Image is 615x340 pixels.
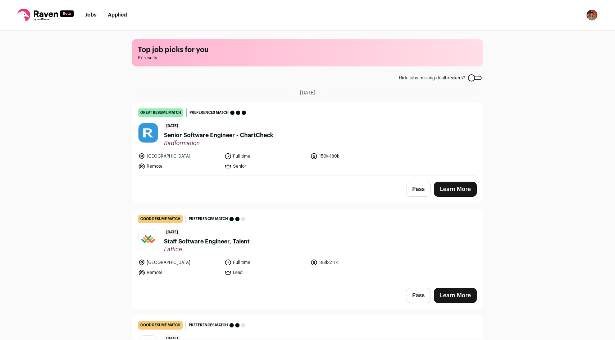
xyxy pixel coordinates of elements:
li: 150k-180k [310,153,392,160]
a: Learn More [434,288,477,303]
button: Pass [406,182,431,197]
a: Jobs [85,13,96,18]
li: Remote [138,269,220,276]
li: Full time [224,259,306,266]
img: 1438337-medium_jpg [586,9,598,21]
li: Full time [224,153,306,160]
div: great resume match [138,108,183,117]
span: [DATE] [164,229,180,236]
span: Lattice [164,246,250,253]
li: 188k-211k [310,259,392,266]
button: Open dropdown [586,9,598,21]
li: [GEOGRAPHIC_DATA] [138,153,220,160]
span: Radformation [164,140,273,147]
span: Staff Software Engineer, Talent [164,237,250,246]
li: Senior [224,163,306,170]
div: good resume match [138,215,183,223]
a: Applied [108,13,127,18]
img: 84b9d47561d8981486b6ce0b4c7afaa5bed7528e025fd0c4a0269d9fd34778bb.jpg [138,123,158,143]
span: Hide jobs missing dealbreakers? [399,75,465,81]
span: Preferences match [189,215,228,223]
span: Preferences match [189,322,228,329]
img: 1cc5b3d77355fdb7ac793c8aba6fd4495fad855056a8cb9c58856f114bc45c57.jpg [138,229,158,249]
span: [DATE] [164,123,180,130]
li: [GEOGRAPHIC_DATA] [138,259,220,266]
span: Preferences match [190,109,229,116]
h1: Top job picks for you [138,45,477,55]
a: good resume match Preferences match [DATE] Staff Software Engineer, Talent Lattice [GEOGRAPHIC_DA... [132,209,483,282]
li: Remote [138,163,220,170]
a: Learn More [434,182,477,197]
span: 67 results [138,55,477,61]
a: great resume match Preferences match [DATE] Senior Software Engineer - ChartCheck Radformation [G... [132,103,483,176]
span: Senior Software Engineer - ChartCheck [164,131,273,140]
span: [DATE] [300,89,315,97]
div: good resume match [138,321,183,330]
li: Lead [224,269,306,276]
button: Pass [406,288,431,303]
